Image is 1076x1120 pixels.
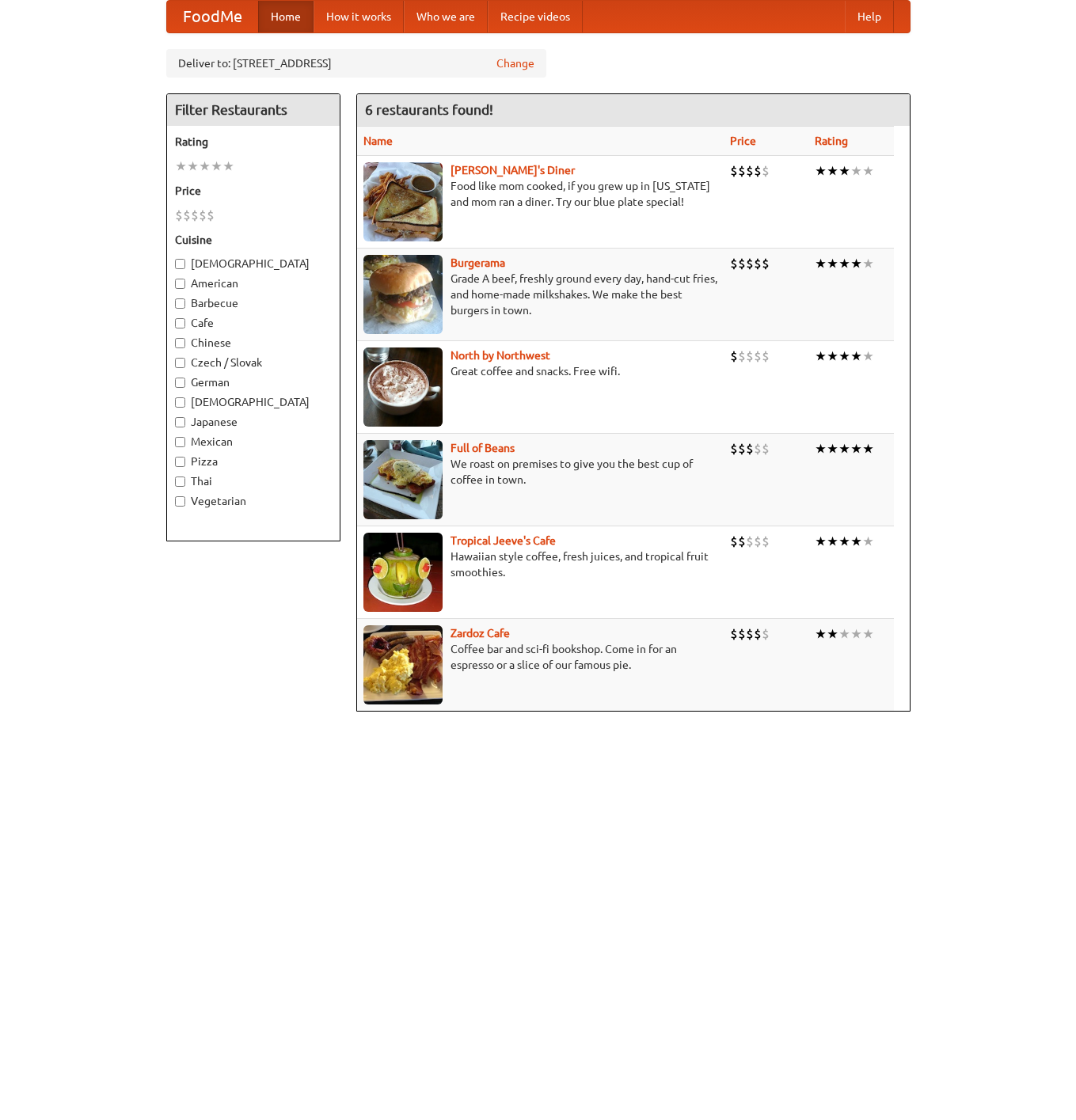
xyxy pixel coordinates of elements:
[754,162,762,180] li: $
[762,625,770,643] li: $
[363,549,717,580] p: Hawaiian style coffee, fresh juices, and tropical fruit smoothies.
[175,279,185,289] input: American
[363,162,443,241] img: sallys.jpg
[363,641,717,673] p: Coffee bar and sci-fi bookshop. Come in for an espresso or a slice of our famous pie.
[199,207,207,224] li: $
[850,162,862,180] li: ★
[175,394,332,410] label: [DEMOGRAPHIC_DATA]
[838,162,850,180] li: ★
[175,275,332,291] label: American
[211,158,222,175] li: ★
[862,533,874,550] li: ★
[175,134,332,150] h5: Rating
[166,49,546,78] div: Deliver to: [STREET_ADDRESS]
[845,1,894,32] a: Help
[175,378,185,388] input: German
[175,414,332,430] label: Japanese
[738,533,746,550] li: $
[827,440,838,457] li: ★
[815,135,848,147] a: Rating
[746,533,754,550] li: $
[815,255,827,272] li: ★
[451,349,550,362] a: North by Northwest
[762,162,770,180] li: $
[175,434,332,450] label: Mexican
[730,162,738,180] li: $
[754,347,762,365] li: $
[838,440,850,457] li: ★
[175,493,332,509] label: Vegetarian
[730,135,756,147] a: Price
[175,417,185,427] input: Japanese
[738,347,746,365] li: $
[815,347,827,365] li: ★
[363,440,443,519] img: beans.jpg
[850,440,862,457] li: ★
[838,347,850,365] li: ★
[451,534,556,547] a: Tropical Jeeve's Cafe
[199,158,211,175] li: ★
[175,374,332,390] label: German
[451,442,515,454] a: Full of Beans
[175,335,332,351] label: Chinese
[762,533,770,550] li: $
[738,255,746,272] li: $
[862,625,874,643] li: ★
[365,102,493,117] ng-pluralize: 6 restaurants found!
[167,94,340,126] h4: Filter Restaurants
[404,1,488,32] a: Who we are
[175,476,185,487] input: Thai
[496,55,534,71] a: Change
[451,627,510,640] b: Zardoz Cafe
[827,255,838,272] li: ★
[363,456,717,488] p: We roast on premises to give you the best cup of coffee in town.
[827,533,838,550] li: ★
[175,315,332,331] label: Cafe
[175,355,332,370] label: Czech / Slovak
[754,625,762,643] li: $
[850,625,862,643] li: ★
[175,318,185,328] input: Cafe
[363,178,717,210] p: Food like mom cooked, if you grew up in [US_STATE] and mom ran a diner. Try our blue plate special!
[827,347,838,365] li: ★
[222,158,234,175] li: ★
[175,259,185,269] input: [DEMOGRAPHIC_DATA]
[754,533,762,550] li: $
[730,533,738,550] li: $
[175,183,332,199] h5: Price
[730,347,738,365] li: $
[363,363,717,379] p: Great coffee and snacks. Free wifi.
[762,347,770,365] li: $
[746,440,754,457] li: $
[738,440,746,457] li: $
[175,457,185,467] input: Pizza
[183,207,191,224] li: $
[314,1,404,32] a: How it works
[762,255,770,272] li: $
[175,158,187,175] li: ★
[862,347,874,365] li: ★
[730,625,738,643] li: $
[363,255,443,334] img: burgerama.jpg
[175,454,332,469] label: Pizza
[258,1,314,32] a: Home
[850,533,862,550] li: ★
[451,256,505,269] a: Burgerama
[488,1,583,32] a: Recipe videos
[838,625,850,643] li: ★
[175,496,185,507] input: Vegetarian
[175,256,332,271] label: [DEMOGRAPHIC_DATA]
[175,473,332,489] label: Thai
[167,1,258,32] a: FoodMe
[187,158,199,175] li: ★
[827,625,838,643] li: ★
[191,207,199,224] li: $
[754,440,762,457] li: $
[738,625,746,643] li: $
[838,255,850,272] li: ★
[207,207,215,224] li: $
[175,232,332,248] h5: Cuisine
[746,625,754,643] li: $
[738,162,746,180] li: $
